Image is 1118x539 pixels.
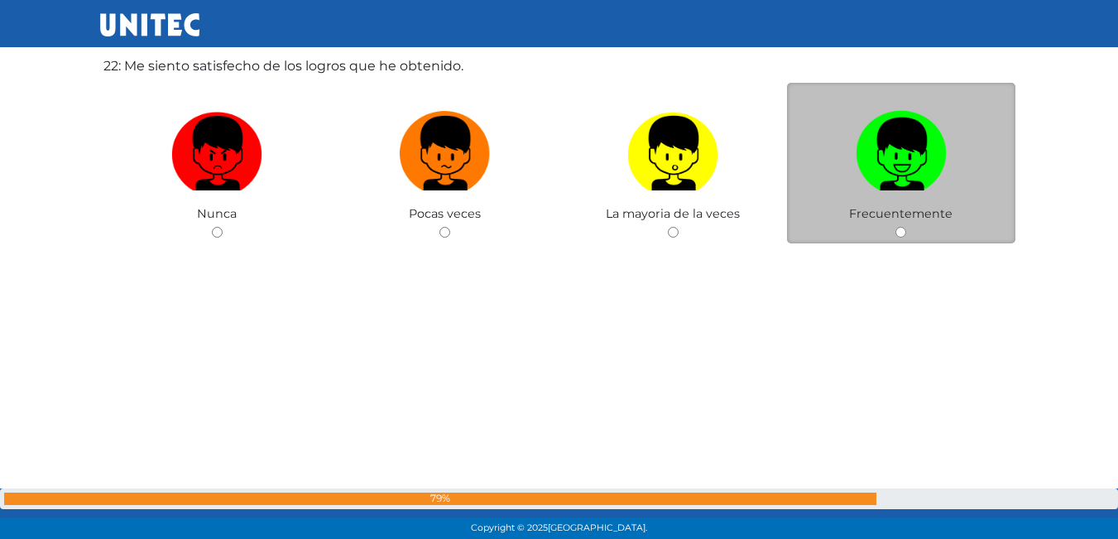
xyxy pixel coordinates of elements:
[849,206,952,221] span: Frecuentemente
[103,56,463,76] label: 22: Me siento satisfecho de los logros que he obtenido.
[4,493,876,505] div: 79%
[606,206,740,221] span: La mayoria de la veces
[171,104,262,191] img: Nunca
[409,206,481,221] span: Pocas veces
[400,104,491,191] img: Pocas veces
[197,206,237,221] span: Nunca
[627,104,718,191] img: La mayoria de la veces
[548,522,647,533] span: [GEOGRAPHIC_DATA].
[100,13,199,36] img: UNITEC
[856,104,947,191] img: Frecuentemente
